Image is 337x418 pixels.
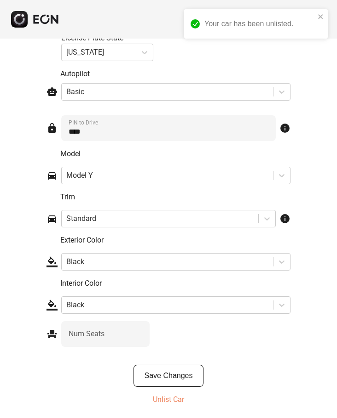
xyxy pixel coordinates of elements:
span: format_color_fill [46,256,58,267]
span: info [279,123,291,134]
p: Autopilot [60,68,291,79]
span: lock [46,123,58,134]
p: Exterior Color [60,235,291,246]
p: Unlist Car [153,394,184,405]
label: PIN to Drive [69,119,98,126]
span: smart_toy [46,86,58,97]
button: Save Changes [134,365,204,387]
p: Model [60,148,291,159]
p: Trim [60,192,291,203]
span: info [279,213,291,224]
span: directions_car [46,170,58,181]
p: Interior Color [60,278,291,289]
span: format_color_fill [46,299,58,311]
div: Your car has been unlisted. [204,18,315,29]
label: Num Seats [69,328,105,339]
span: directions_car [46,213,58,224]
span: event_seat [46,328,58,339]
button: close [318,13,324,20]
